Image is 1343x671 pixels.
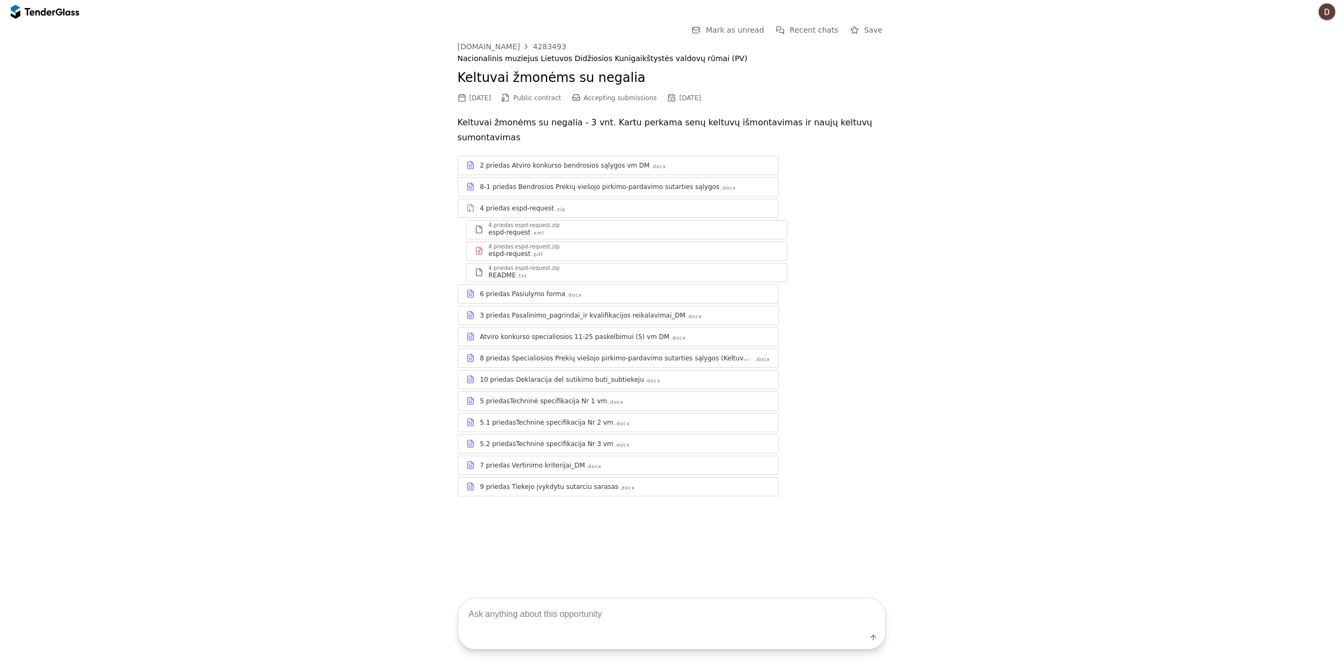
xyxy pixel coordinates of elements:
[458,327,779,346] a: Atviro konkurso specialiosios 11-25 paskelbimui (5) vm DM.docx
[651,163,666,170] div: .docx
[458,156,779,175] a: 2 priedas Atviro konkurso bendrosios sąlygos vm DM.docx
[480,354,754,363] div: 8 priedas Specialiosios Prekių viešojo pirkimo-pardavimo sutarties sąlygos (Keltuvai)vm (003) DM
[790,26,838,34] span: Recent chats
[458,199,779,218] a: 4 priedas espd-request.zip
[458,413,779,432] a: 5.1 priedasTechninė specifikacija Nr 2 vm.docx
[466,220,787,239] a: 4 priedas espd-request.zipespd-request.xml
[645,378,661,384] div: .docx
[480,311,686,320] div: 3 priedas Pasalinimo_pagrindai_ir kvalifikacijos reikalavimai_DM
[480,183,720,191] div: 8-1 priedas Bendrosios Prekių viešojo pirkimo-pardavimo sutarties sąlygos
[458,477,779,496] a: 9 priedas Tiekejo įvykdytu sutarciu sarasas.docx
[679,94,701,102] div: [DATE]
[469,94,491,102] div: [DATE]
[555,206,565,213] div: .zip
[480,204,555,213] div: 4 priedas espd-request
[480,440,613,448] div: 5.2 priedasTechninė specifikacija Nr 3 vm
[458,306,779,325] a: 3 priedas Pasalinimo_pagrindai_ir kvalifikacijos reikalavimai_DM.docx
[458,69,886,87] h2: Keltuvai žmonėms su negalia
[532,230,544,237] div: .xml
[458,54,886,63] div: Nacionalinis muziejus Lietuvos Didžiosios Kunigaikštystės valdovų rūmai (PV)
[686,313,702,320] div: .docx
[458,370,779,389] a: 10 priedas Deklaracija del sutikimo buti_subtiekeju.docx
[480,290,566,298] div: 6 priedas Pasiulymo forma
[517,273,527,280] div: .txt
[566,292,582,299] div: .docx
[480,418,613,427] div: 5.1 priedasTechninė specifikacija Nr 2 vm
[458,115,886,145] p: Keltuvai žmonėms su negalia - 3 vnt. Kartu perkama senų keltuvų išmontavimas ir naujų keltuvų sum...
[689,24,768,37] button: Mark as unread
[489,228,531,237] div: espd-request
[480,375,644,384] div: 10 priedas Deklaracija del sutikimo buti_subtiekeju
[489,250,531,258] div: espd-request
[583,94,657,102] span: Accepting submissions
[671,335,686,342] div: .docx
[864,26,882,34] span: Save
[480,461,585,470] div: 7 priedas Vertinimo kriterijai_DM
[458,177,779,197] a: 8-1 priedas Bendrosios Prekių viešojo pirkimo-pardavimo sutarties sąlygos.docx
[706,26,764,34] span: Mark as unread
[480,482,619,491] div: 9 priedas Tiekejo įvykdytu sutarciu sarasas
[533,43,566,50] div: 4283493
[614,420,630,427] div: .docx
[532,251,543,258] div: .pdf
[458,43,520,50] div: [DOMAIN_NAME]
[480,333,670,341] div: Atviro konkurso specialiosios 11-25 paskelbimui (5) vm DM
[466,242,787,261] a: 4 priedas espd-request.zipespd-request.pdf
[489,266,560,271] div: 4 priedas espd-request.zip
[489,223,560,228] div: 4 priedas espd-request.zip
[847,24,885,37] button: Save
[614,442,630,449] div: .docx
[489,244,560,250] div: 4 priedas espd-request.zip
[458,349,779,368] a: 8 priedas Specialiosios Prekių viešojo pirkimo-pardavimo sutarties sąlygos (Keltuvai)vm (003) DM....
[458,456,779,475] a: 7 priedas Vertinimo kriterijai_DM.docx
[480,161,650,170] div: 2 priedas Atviro konkurso bendrosios sąlygos vm DM
[619,485,635,492] div: .docx
[755,356,770,363] div: .docx
[772,24,841,37] button: Recent chats
[458,284,779,304] a: 6 priedas Pasiulymo forma.docx
[513,94,561,102] span: Public contract
[466,263,787,282] a: 4 priedas espd-request.zipREADME.txt
[720,185,736,192] div: .docx
[458,434,779,454] a: 5.2 priedasTechninė specifikacija Nr 3 vm.docx
[458,391,779,411] a: 5 priedasTechninė specifikacija Nr 1 vm.docx
[458,42,566,51] a: [DOMAIN_NAME]4283493
[586,463,602,470] div: .docx
[489,271,516,280] div: README
[480,397,608,405] div: 5 priedasTechninė specifikacija Nr 1 vm
[608,399,624,406] div: .docx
